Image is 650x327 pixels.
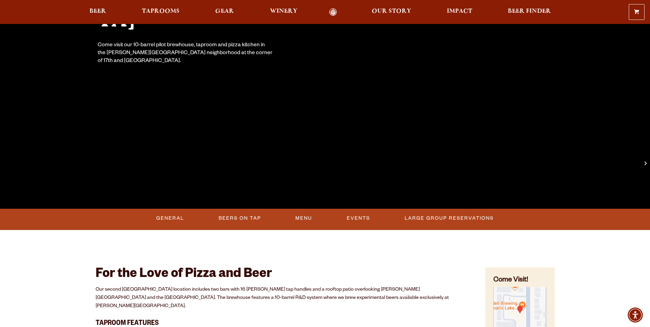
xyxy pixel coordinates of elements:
a: Events [344,210,373,226]
span: Gear [215,9,234,14]
a: Odell Home [320,8,346,16]
span: Impact [447,9,472,14]
a: Winery [266,8,302,16]
a: Taprooms [137,8,184,16]
a: Beer [85,8,111,16]
a: Beers On Tap [216,210,264,226]
a: Our Story [367,8,416,16]
a: Beer Finder [503,8,555,16]
h2: For the Love of Pizza and Beer [96,267,468,282]
span: Beer [89,9,106,14]
span: Beer Finder [508,9,551,14]
a: Gear [211,8,238,16]
p: Our second [GEOGRAPHIC_DATA] location includes two bars with 16 [PERSON_NAME] tap handles and a r... [96,286,468,311]
div: Come visit our 10-barrel pilot brewhouse, taproom and pizza kitchen in the [PERSON_NAME][GEOGRAPH... [98,42,273,65]
a: Large Group Reservations [402,210,496,226]
span: Winery [270,9,297,14]
a: Menu [293,210,315,226]
a: General [154,210,187,226]
span: Taprooms [142,9,180,14]
a: Impact [442,8,477,16]
span: Our Story [372,9,411,14]
div: Accessibility Menu [628,307,643,323]
h4: Come Visit! [493,276,546,286]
